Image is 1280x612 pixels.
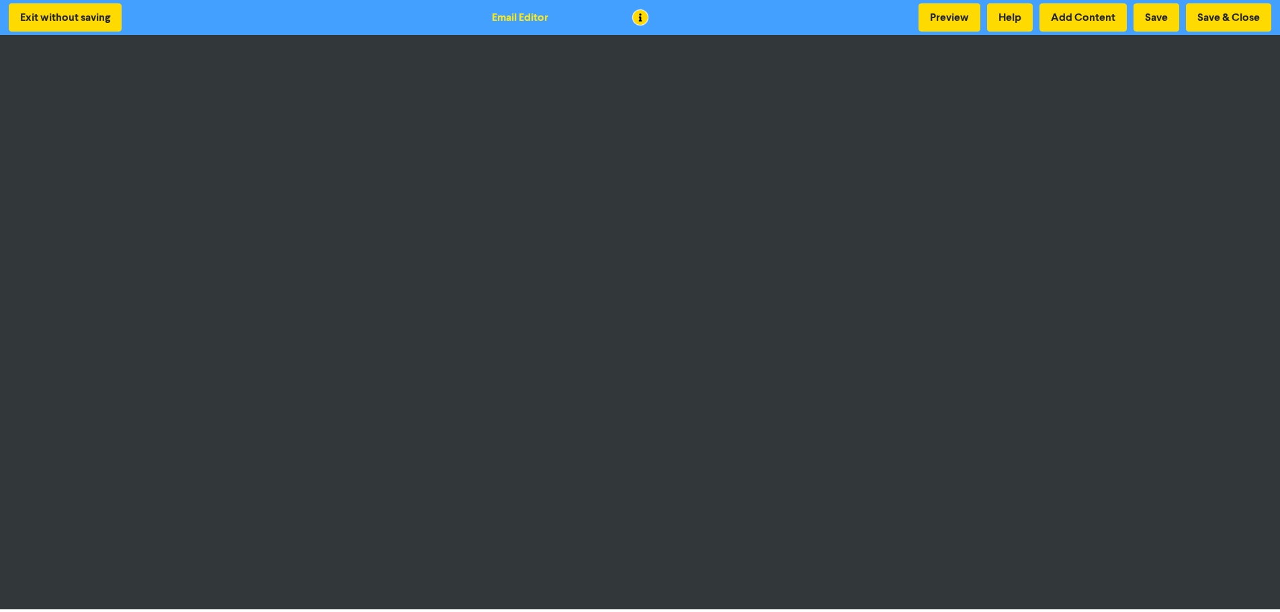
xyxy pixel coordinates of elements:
button: Save & Close [1186,3,1271,32]
button: Preview [919,3,980,32]
button: Exit without saving [9,3,122,32]
div: Email Editor [492,9,548,26]
button: Help [987,3,1033,32]
button: Save [1134,3,1179,32]
button: Add Content [1039,3,1127,32]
